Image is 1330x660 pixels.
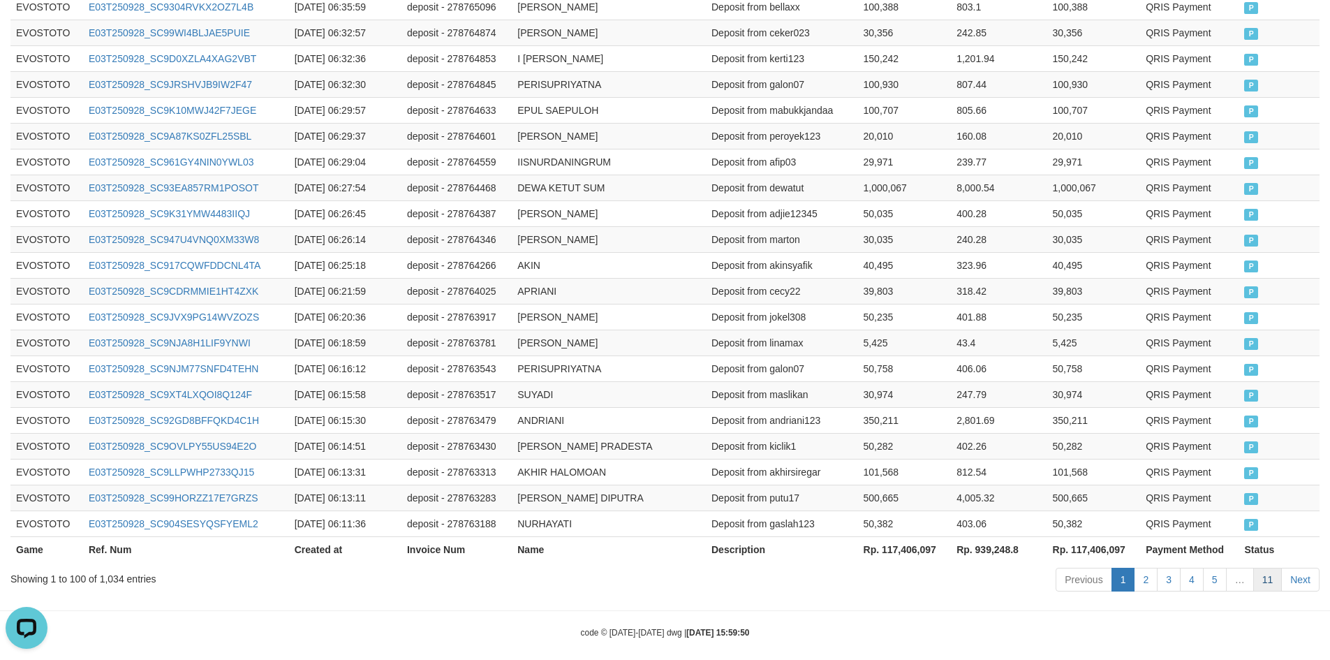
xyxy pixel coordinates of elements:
[401,71,512,97] td: deposit - 278764845
[1140,149,1239,175] td: QRIS Payment
[10,252,83,278] td: EVOSTOTO
[1047,200,1141,226] td: 50,035
[289,71,401,97] td: [DATE] 06:32:30
[858,511,952,536] td: 50,382
[401,226,512,252] td: deposit - 278764346
[951,433,1047,459] td: 402.26
[1140,20,1239,45] td: QRIS Payment
[10,511,83,536] td: EVOSTOTO
[1180,568,1204,592] a: 4
[706,226,858,252] td: Deposit from marton
[1244,312,1258,324] span: PAID
[706,355,858,381] td: Deposit from galon07
[512,123,706,149] td: [PERSON_NAME]
[951,123,1047,149] td: 160.08
[289,304,401,330] td: [DATE] 06:20:36
[89,27,250,38] a: E03T250928_SC99WI4BLJAE5PUIE
[1244,441,1258,453] span: PAID
[1244,105,1258,117] span: PAID
[289,97,401,123] td: [DATE] 06:29:57
[1140,330,1239,355] td: QRIS Payment
[858,123,952,149] td: 20,010
[1047,149,1141,175] td: 29,971
[401,459,512,485] td: deposit - 278763313
[1140,304,1239,330] td: QRIS Payment
[10,485,83,511] td: EVOSTOTO
[512,45,706,71] td: I [PERSON_NAME]
[1239,536,1320,562] th: Status
[10,433,83,459] td: EVOSTOTO
[1047,123,1141,149] td: 20,010
[10,330,83,355] td: EVOSTOTO
[89,492,258,504] a: E03T250928_SC99HORZZ17E7GRZS
[10,278,83,304] td: EVOSTOTO
[1056,568,1111,592] a: Previous
[401,304,512,330] td: deposit - 278763917
[89,208,250,219] a: E03T250928_SC9K31YMW4483IIQJ
[1140,407,1239,433] td: QRIS Payment
[89,260,260,271] a: E03T250928_SC917CQWFDDCNL4TA
[951,355,1047,381] td: 406.06
[706,433,858,459] td: Deposit from kiclik1
[10,381,83,407] td: EVOSTOTO
[951,407,1047,433] td: 2,801.69
[289,278,401,304] td: [DATE] 06:21:59
[1047,485,1141,511] td: 500,665
[1244,493,1258,505] span: PAID
[289,252,401,278] td: [DATE] 06:25:18
[1244,131,1258,143] span: PAID
[706,20,858,45] td: Deposit from ceker023
[858,304,952,330] td: 50,235
[401,123,512,149] td: deposit - 278764601
[581,628,750,638] small: code © [DATE]-[DATE] dwg |
[1140,459,1239,485] td: QRIS Payment
[1047,97,1141,123] td: 100,707
[512,71,706,97] td: PERISUPRIYATNA
[1157,568,1181,592] a: 3
[10,536,83,562] th: Game
[858,278,952,304] td: 39,803
[89,286,259,297] a: E03T250928_SC9CDRMMIE1HT4ZXK
[1047,433,1141,459] td: 50,282
[89,182,259,193] a: E03T250928_SC93EA857RM1POSOT
[10,200,83,226] td: EVOSTOTO
[512,433,706,459] td: [PERSON_NAME] PRADESTA
[1140,433,1239,459] td: QRIS Payment
[1226,568,1254,592] a: …
[512,536,706,562] th: Name
[401,381,512,407] td: deposit - 278763517
[89,467,254,478] a: E03T250928_SC9LLPWHP2733QJ15
[401,252,512,278] td: deposit - 278764266
[951,71,1047,97] td: 807.44
[1140,175,1239,200] td: QRIS Payment
[1134,568,1158,592] a: 2
[289,459,401,485] td: [DATE] 06:13:31
[706,200,858,226] td: Deposit from adjie12345
[1140,97,1239,123] td: QRIS Payment
[1244,390,1258,402] span: PAID
[1244,467,1258,479] span: PAID
[1047,304,1141,330] td: 50,235
[10,407,83,433] td: EVOSTOTO
[401,330,512,355] td: deposit - 278763781
[401,97,512,123] td: deposit - 278764633
[706,330,858,355] td: Deposit from linamax
[401,536,512,562] th: Invoice Num
[1244,80,1258,91] span: PAID
[10,175,83,200] td: EVOSTOTO
[512,485,706,511] td: [PERSON_NAME] DIPUTRA
[1244,261,1258,272] span: PAID
[289,200,401,226] td: [DATE] 06:26:45
[1047,278,1141,304] td: 39,803
[89,337,251,349] a: E03T250928_SC9NJA8H1LIF9YNWI
[1244,416,1258,427] span: PAID
[858,355,952,381] td: 50,758
[289,381,401,407] td: [DATE] 06:15:58
[858,407,952,433] td: 350,211
[10,566,544,586] div: Showing 1 to 100 of 1,034 entries
[289,20,401,45] td: [DATE] 06:32:57
[1140,485,1239,511] td: QRIS Payment
[1281,568,1320,592] a: Next
[1140,226,1239,252] td: QRIS Payment
[1047,175,1141,200] td: 1,000,067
